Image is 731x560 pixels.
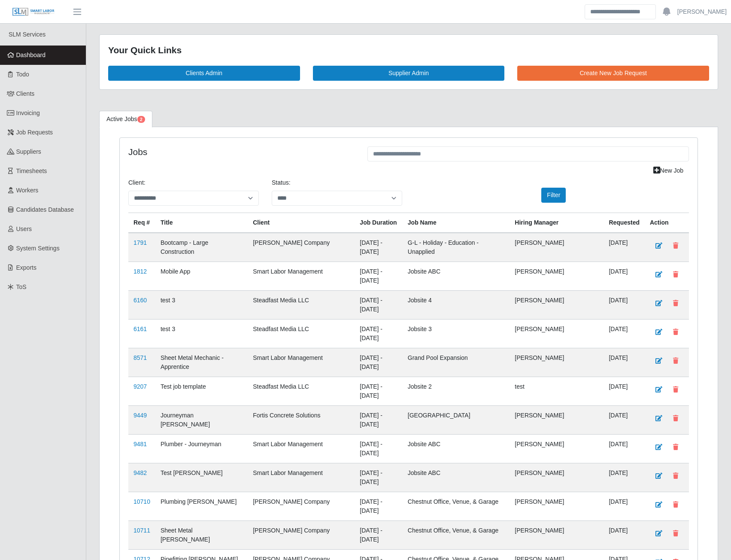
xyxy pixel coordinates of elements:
[16,129,53,136] span: Job Requests
[128,146,355,157] h4: Jobs
[510,520,604,549] td: [PERSON_NAME]
[510,290,604,319] td: [PERSON_NAME]
[16,148,41,155] span: Suppliers
[510,348,604,377] td: [PERSON_NAME]
[355,348,402,377] td: [DATE] - [DATE]
[403,520,510,549] td: Chestnut Office, Venue, & Garage
[403,233,510,262] td: G-L - Holiday - Education - Unapplied
[355,262,402,290] td: [DATE] - [DATE]
[133,383,147,390] a: 9207
[355,213,402,233] th: Job Duration
[248,463,355,492] td: Smart Labor Management
[128,178,146,187] label: Client:
[155,434,248,463] td: Plumber - Journeyman
[403,290,510,319] td: Jobsite 4
[16,187,39,194] span: Workers
[108,43,709,57] div: Your Quick Links
[155,262,248,290] td: Mobile App
[604,463,645,492] td: [DATE]
[604,377,645,405] td: [DATE]
[355,520,402,549] td: [DATE] - [DATE]
[541,188,566,203] button: Filter
[128,213,155,233] th: Req #
[248,233,355,262] td: [PERSON_NAME] Company
[355,319,402,348] td: [DATE] - [DATE]
[403,262,510,290] td: Jobsite ABC
[108,66,300,81] a: Clients Admin
[313,66,505,81] a: Supplier Admin
[155,233,248,262] td: Bootcamp - Large Construction
[510,319,604,348] td: [PERSON_NAME]
[133,412,147,419] a: 9449
[585,4,656,19] input: Search
[355,405,402,434] td: [DATE] - [DATE]
[604,262,645,290] td: [DATE]
[248,348,355,377] td: Smart Labor Management
[403,434,510,463] td: Jobsite ABC
[510,233,604,262] td: [PERSON_NAME]
[248,213,355,233] th: Client
[677,7,727,16] a: [PERSON_NAME]
[648,163,689,178] a: New Job
[403,492,510,520] td: Chestnut Office, Venue, & Garage
[155,520,248,549] td: Sheet Metal [PERSON_NAME]
[133,326,147,332] a: 6161
[133,268,147,275] a: 1812
[248,262,355,290] td: Smart Labor Management
[604,348,645,377] td: [DATE]
[403,405,510,434] td: [GEOGRAPHIC_DATA]
[16,283,27,290] span: ToS
[355,290,402,319] td: [DATE] - [DATE]
[517,66,709,81] a: Create New Job Request
[403,348,510,377] td: Grand Pool Expansion
[510,405,604,434] td: [PERSON_NAME]
[16,225,32,232] span: Users
[510,463,604,492] td: [PERSON_NAME]
[604,520,645,549] td: [DATE]
[248,492,355,520] td: [PERSON_NAME] Company
[248,290,355,319] td: Steadfast Media LLC
[133,354,147,361] a: 8571
[155,377,248,405] td: Test job template
[155,290,248,319] td: test 3
[133,239,147,246] a: 1791
[16,167,47,174] span: Timesheets
[355,492,402,520] td: [DATE] - [DATE]
[355,463,402,492] td: [DATE] - [DATE]
[355,233,402,262] td: [DATE] - [DATE]
[155,405,248,434] td: Journeyman [PERSON_NAME]
[403,377,510,405] td: Jobsite 2
[155,492,248,520] td: Plumbing [PERSON_NAME]
[155,213,248,233] th: Title
[9,31,45,38] span: SLM Services
[16,71,29,78] span: Todo
[510,492,604,520] td: [PERSON_NAME]
[133,469,147,476] a: 9482
[604,434,645,463] td: [DATE]
[248,405,355,434] td: Fortis Concrete Solutions
[248,434,355,463] td: Smart Labor Management
[155,348,248,377] td: Sheet Metal Mechanic - Apprentice
[248,319,355,348] td: Steadfast Media LLC
[155,319,248,348] td: test 3
[137,116,145,123] span: Pending Jobs
[248,377,355,405] td: Steadfast Media LLC
[16,90,35,97] span: Clients
[16,206,74,213] span: Candidates Database
[16,52,46,58] span: Dashboard
[16,110,40,116] span: Invoicing
[604,290,645,319] td: [DATE]
[16,245,60,252] span: System Settings
[403,213,510,233] th: Job Name
[133,527,150,534] a: 10711
[12,7,55,17] img: SLM Logo
[604,405,645,434] td: [DATE]
[510,262,604,290] td: [PERSON_NAME]
[133,498,150,505] a: 10710
[604,213,645,233] th: Requested
[510,434,604,463] td: [PERSON_NAME]
[355,434,402,463] td: [DATE] - [DATE]
[510,213,604,233] th: Hiring Manager
[604,492,645,520] td: [DATE]
[272,178,291,187] label: Status:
